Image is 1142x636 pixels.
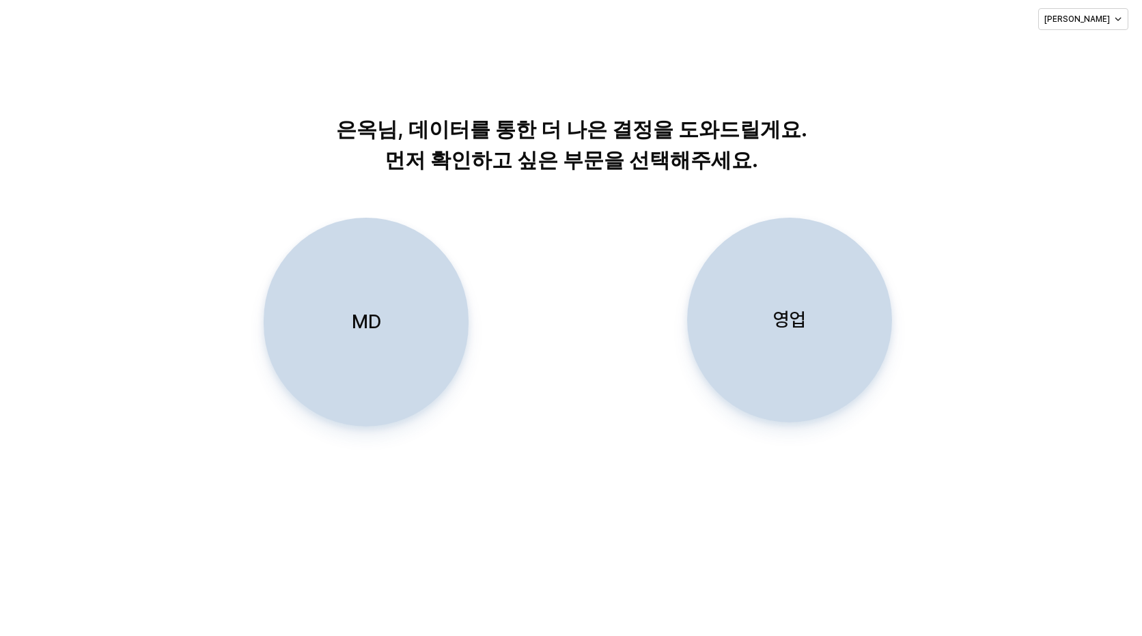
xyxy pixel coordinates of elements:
button: [PERSON_NAME] [1038,8,1128,30]
button: 영업 [687,218,892,422]
button: MD [264,218,469,427]
p: 은옥님, 데이터를 통한 더 나은 결정을 도와드릴게요. 먼저 확인하고 싶은 부문을 선택해주세요. [223,114,920,175]
p: [PERSON_NAME] [1044,14,1110,25]
p: MD [352,309,381,334]
p: 영업 [773,307,806,332]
